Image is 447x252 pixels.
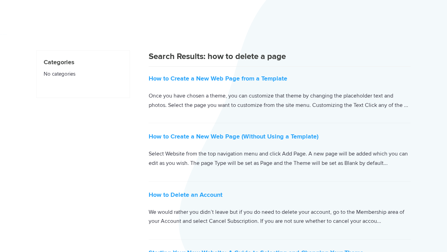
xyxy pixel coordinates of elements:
h4: Categories [44,58,123,67]
a: How to Create a New Web Page (Without Using a Template) [149,133,318,140]
p: Once you have chosen a theme, you can customize that theme by changing the placeholder text and p... [149,91,411,110]
a: How to Create a New Web Page from a Template [149,75,287,82]
li: No categories [44,67,123,80]
h1: Search Results: how to delete a page [149,50,411,67]
a: How to Delete an Account [149,191,222,199]
p: Select Website from the top navigation menu and click Add Page. A new page will be added which yo... [149,149,411,168]
p: We would rather you didn’t leave but if you do need to delete your account, go to the Membership ... [149,208,411,226]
